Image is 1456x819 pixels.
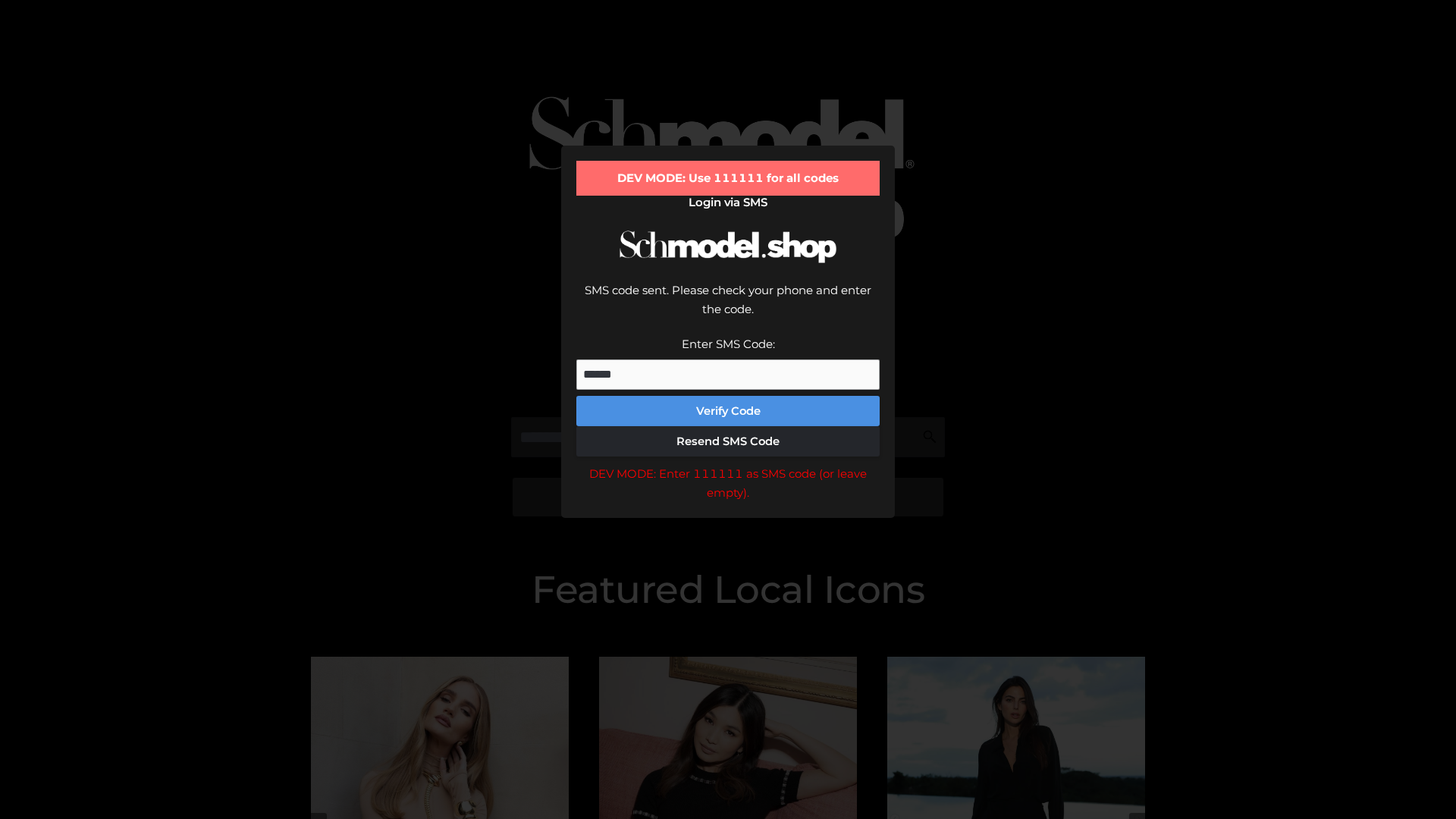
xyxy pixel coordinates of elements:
div: SMS code sent. Please check your phone and enter the code. [576,281,880,334]
button: Resend SMS Code [576,426,880,457]
label: Enter SMS Code: [682,337,775,351]
div: DEV MODE: Use 111111 for all codes [576,161,880,196]
h2: Login via SMS [576,196,880,209]
button: Verify Code [576,396,880,426]
div: DEV MODE: Enter 111111 as SMS code (or leave empty). [576,464,880,503]
img: Schmodel Logo [614,217,842,277]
